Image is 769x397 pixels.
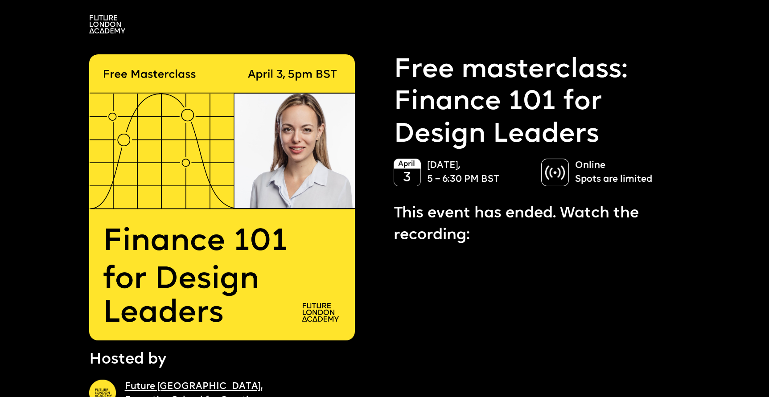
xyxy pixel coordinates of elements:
p: [DATE], 5 – 6:30 PM BST [427,159,532,186]
p: Hosted by [89,349,166,371]
p: Free masterclass: Finance 101 for Design Leaders [394,54,689,151]
img: A logo saying in 3 lines: Future London Academy [89,15,125,33]
p: Online Spots are limited [575,159,680,186]
p: This event has ended. Watch the recording: [394,203,689,246]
